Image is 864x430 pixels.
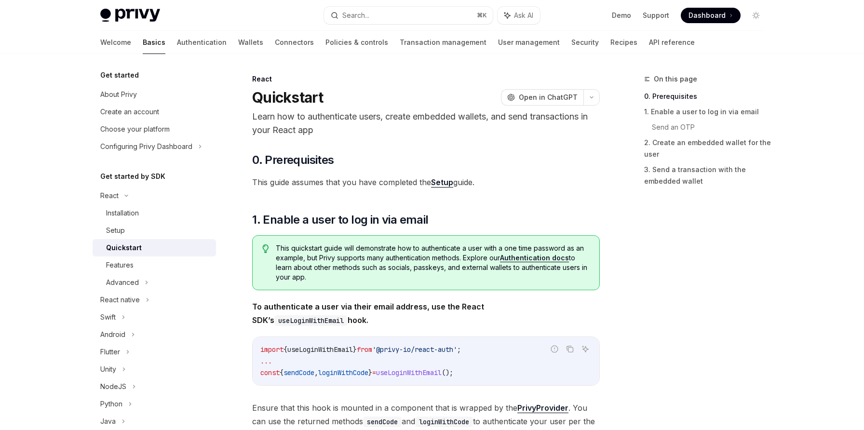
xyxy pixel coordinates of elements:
a: Security [571,31,599,54]
a: About Privy [93,86,216,103]
a: Send an OTP [652,120,771,135]
div: NodeJS [100,381,126,392]
div: Create an account [100,106,159,118]
span: (); [442,368,453,377]
div: Quickstart [106,242,142,254]
h5: Get started by SDK [100,171,165,182]
span: ... [260,357,272,365]
a: Authentication docs [500,254,569,262]
a: 0. Prerequisites [644,89,771,104]
span: useLoginWithEmail [287,345,353,354]
span: const [260,368,280,377]
a: Connectors [275,31,314,54]
a: 2. Create an embedded wallet for the user [644,135,771,162]
div: Unity [100,363,116,375]
button: Toggle dark mode [748,8,764,23]
a: 1. Enable a user to log in via email [644,104,771,120]
a: Policies & controls [325,31,388,54]
a: Transaction management [400,31,486,54]
svg: Tip [262,244,269,253]
div: Python [100,398,122,410]
h5: Get started [100,69,139,81]
a: API reference [649,31,695,54]
span: On this page [654,73,697,85]
span: = [372,368,376,377]
span: } [353,345,357,354]
span: useLoginWithEmail [376,368,442,377]
span: Ask AI [514,11,533,20]
a: Welcome [100,31,131,54]
button: Open in ChatGPT [501,89,583,106]
span: loginWithCode [318,368,368,377]
a: User management [498,31,560,54]
a: Recipes [610,31,637,54]
a: Wallets [238,31,263,54]
code: sendCode [363,417,402,427]
span: import [260,345,283,354]
a: Support [643,11,669,20]
a: PrivyProvider [517,403,568,413]
span: 1. Enable a user to log in via email [252,212,428,228]
span: ⌘ K [477,12,487,19]
a: 3. Send a transaction with the embedded wallet [644,162,771,189]
a: Authentication [177,31,227,54]
a: Features [93,256,216,274]
a: Create an account [93,103,216,121]
button: Report incorrect code [548,343,561,355]
div: Swift [100,311,116,323]
a: Basics [143,31,165,54]
strong: To authenticate a user via their email address, use the React SDK’s hook. [252,302,484,325]
div: Java [100,416,116,427]
h1: Quickstart [252,89,324,106]
button: Ask AI [498,7,540,24]
span: This quickstart guide will demonstrate how to authenticate a user with a one time password as an ... [276,243,590,282]
a: Setup [93,222,216,239]
code: loginWithCode [415,417,473,427]
span: '@privy-io/react-auth' [372,345,457,354]
div: Choose your platform [100,123,170,135]
a: Quickstart [93,239,216,256]
span: { [280,368,283,377]
div: Android [100,329,125,340]
span: { [283,345,287,354]
a: Installation [93,204,216,222]
span: } [368,368,372,377]
div: Installation [106,207,139,219]
div: Configuring Privy Dashboard [100,141,192,152]
div: Search... [342,10,369,21]
div: Flutter [100,346,120,358]
span: , [314,368,318,377]
span: ; [457,345,461,354]
div: About Privy [100,89,137,100]
button: Ask AI [579,343,592,355]
div: React [252,74,600,84]
code: useLoginWithEmail [274,315,348,326]
span: Dashboard [688,11,726,20]
span: 0. Prerequisites [252,152,334,168]
img: light logo [100,9,160,22]
p: Learn how to authenticate users, create embedded wallets, and send transactions in your React app [252,110,600,137]
div: Features [106,259,134,271]
a: Setup [431,177,453,188]
span: Open in ChatGPT [519,93,578,102]
div: React native [100,294,140,306]
a: Dashboard [681,8,741,23]
div: Advanced [106,277,139,288]
span: from [357,345,372,354]
span: sendCode [283,368,314,377]
span: This guide assumes that you have completed the guide. [252,175,600,189]
a: Choose your platform [93,121,216,138]
button: Copy the contents from the code block [564,343,576,355]
div: React [100,190,119,202]
a: Demo [612,11,631,20]
button: Search...⌘K [324,7,493,24]
div: Setup [106,225,125,236]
